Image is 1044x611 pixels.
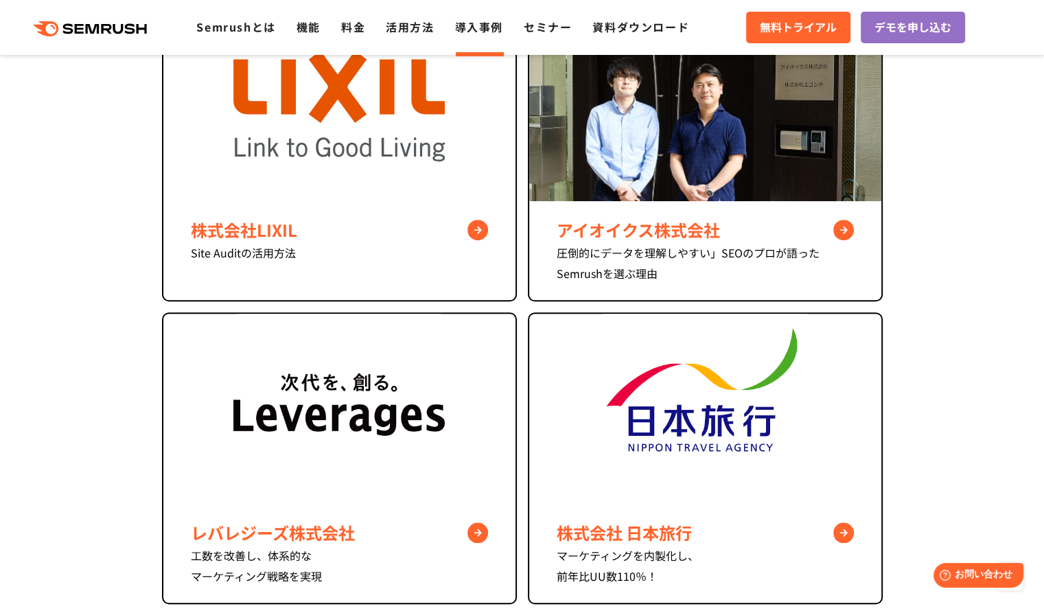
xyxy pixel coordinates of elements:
[557,520,854,545] div: 株式会社 日本旅行
[191,242,488,263] div: Site Auditの活用方法
[297,19,321,35] a: 機能
[874,19,951,36] span: デモを申し込む
[528,10,883,302] a: component アイオイクス株式会社 圧倒的にデータを理解しやすい」SEOのプロが語ったSemrushを選ぶ理由
[233,11,445,201] img: LIXIL
[599,314,811,504] img: nta
[162,10,517,302] a: LIXIL 株式会社LIXIL Site Auditの活用方法
[528,312,883,604] a: nta 株式会社 日本旅行 マーケティングを内製化し、前年比UU数110％！
[557,242,854,284] div: 圧倒的にデータを理解しやすい」SEOのプロが語ったSemrushを選ぶ理由
[341,19,365,35] a: 料金
[760,19,837,36] span: 無料トライアル
[592,19,689,35] a: 資料ダウンロード
[455,19,503,35] a: 導入事例
[191,218,488,242] div: 株式会社LIXIL
[191,545,488,586] div: 工数を改善し、体系的な マーケティング戦略を実現
[196,19,275,35] a: Semrushとは
[529,11,881,202] img: component
[233,314,445,504] img: leverages
[922,557,1029,596] iframe: Help widget launcher
[557,218,854,242] div: アイオイクス株式会社
[386,19,434,35] a: 活用方法
[557,545,854,586] div: マーケティングを内製化し、 前年比UU数110％！
[191,520,488,545] div: レバレジーズ株式会社
[861,12,965,43] a: デモを申し込む
[162,312,517,604] a: leverages レバレジーズ株式会社 工数を改善し、体系的なマーケティング戦略を実現
[524,19,572,35] a: セミナー
[746,12,850,43] a: 無料トライアル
